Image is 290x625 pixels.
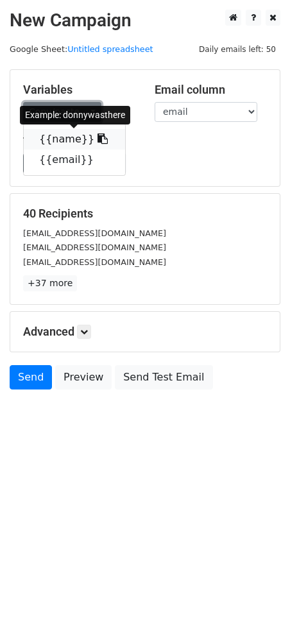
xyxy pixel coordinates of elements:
a: {{email}} [24,150,125,170]
h5: Variables [23,83,135,97]
h5: Advanced [23,325,267,339]
a: Send [10,365,52,390]
a: +37 more [23,275,77,291]
div: Example: donnywasthere [20,106,130,124]
a: Untitled spreadsheet [67,44,153,54]
span: Daily emails left: 50 [194,42,280,56]
iframe: Chat Widget [226,563,290,625]
h5: 40 Recipients [23,207,267,221]
h5: Email column [155,83,267,97]
small: [EMAIL_ADDRESS][DOMAIN_NAME] [23,243,166,252]
small: [EMAIL_ADDRESS][DOMAIN_NAME] [23,257,166,267]
a: Daily emails left: 50 [194,44,280,54]
a: Send Test Email [115,365,212,390]
small: Google Sheet: [10,44,153,54]
a: {{name}} [24,129,125,150]
small: [EMAIL_ADDRESS][DOMAIN_NAME] [23,228,166,238]
h2: New Campaign [10,10,280,31]
a: Preview [55,365,112,390]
